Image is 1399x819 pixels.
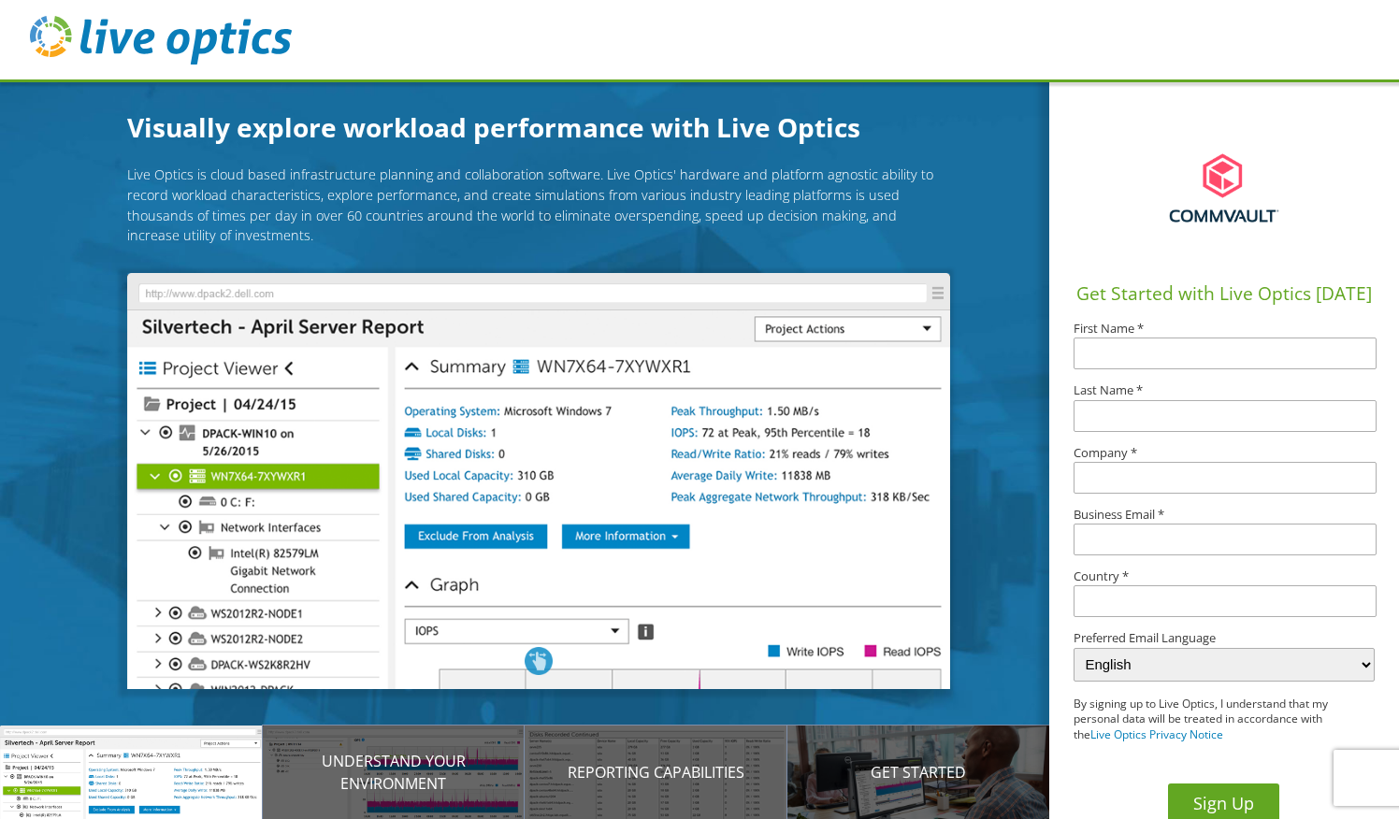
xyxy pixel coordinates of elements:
h1: Visually explore workload performance with Live Optics [127,108,950,147]
p: By signing up to Live Optics, I understand that my personal data will be treated in accordance wi... [1074,697,1345,743]
h1: Get Started with Live Optics [DATE] [1057,280,1392,308]
img: h+aj1qipDiUuwAAAABJRU5ErkJggg== [1131,98,1318,278]
p: Get Started [787,761,1050,783]
img: Introducing Live Optics [127,273,950,690]
label: First Name * [1074,323,1375,335]
p: Live Optics is cloud based infrastructure planning and collaboration software. Live Optics' hardw... [127,165,950,245]
label: Company * [1074,447,1375,459]
a: Live Optics Privacy Notice [1090,726,1223,742]
img: live_optics_svg.svg [30,16,292,65]
label: Country * [1074,570,1375,582]
label: Preferred Email Language [1074,632,1375,644]
label: Business Email * [1074,509,1375,521]
label: Last Name * [1074,384,1375,396]
p: Understand your environment [263,750,526,795]
p: Reporting Capabilities [525,761,787,783]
